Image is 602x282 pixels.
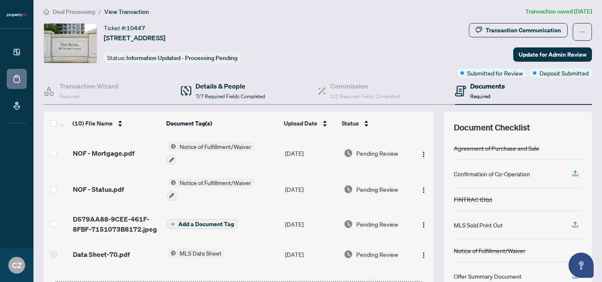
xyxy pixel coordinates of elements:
button: Add a Document Tag [167,219,238,229]
div: FINTRAC ID(s) [454,195,492,204]
span: MLS Data Sheet [176,248,225,258]
div: Confirmation of Co-Operation [454,169,530,178]
span: 7/7 Required Fields Completed [196,93,265,99]
button: Transaction Communication [469,23,568,37]
h4: Details & People [196,81,265,91]
button: Status IconNotice of Fulfillment/Waiver [167,178,255,201]
img: Logo [420,222,427,228]
span: Pending Review [356,185,398,194]
span: (10) File Name [72,119,113,128]
li: / [98,7,101,16]
img: Logo [420,187,427,193]
button: Logo [417,183,430,196]
span: 2/2 Required Fields Completed [330,93,400,99]
article: Transaction saved [DATE] [525,7,592,16]
img: IMG-N12262848_1.jpg [44,23,97,63]
span: Pending Review [356,219,398,229]
span: Notice of Fulfillment/Waiver [176,178,255,187]
td: [DATE] [282,135,340,171]
th: Status [338,112,411,135]
span: Information Updated - Processing Pending [126,54,237,62]
img: Status Icon [167,178,176,187]
span: Required [470,93,490,99]
img: Logo [420,151,427,158]
img: Logo [420,252,427,258]
img: Status Icon [167,142,176,151]
th: (10) File Name [69,112,163,135]
h4: Documents [470,81,505,91]
button: Add a Document Tag [167,219,238,230]
span: Document Checklist [454,122,530,133]
span: home [44,9,49,15]
span: D579AA88-9CEE-461F-8FBF-7151073B8172.jpeg [73,214,161,234]
img: Status Icon [167,248,176,258]
div: MLS Sold Print Out [454,220,503,230]
button: Open asap [569,253,594,278]
span: CZ [12,259,22,271]
span: Deposit Submitted [540,68,589,78]
td: [DATE] [282,171,340,207]
span: plus [171,222,175,226]
span: Update for Admin Review [519,48,587,61]
img: Document Status [344,185,353,194]
span: Upload Date [284,119,317,128]
span: [STREET_ADDRESS] [104,33,165,43]
button: Logo [417,217,430,231]
button: Update for Admin Review [513,47,592,62]
img: Document Status [344,250,353,259]
div: Status: [104,52,241,63]
img: Document Status [344,219,353,229]
button: Status IconNotice of Fulfillment/Waiver [167,142,255,164]
span: Notice of Fulfillment/Waiver [176,142,255,151]
div: Ticket #: [104,23,145,33]
span: ellipsis [579,29,585,35]
span: NOF - Mortgage.pdf [73,148,134,158]
th: Upload Date [280,112,339,135]
th: Document Tag(s) [163,112,280,135]
button: Status IconMLS Data Sheet [167,248,225,258]
td: [DATE] [282,241,340,268]
span: Submitted for Review [467,68,523,78]
div: Notice of Fulfillment/Waiver [454,246,525,255]
span: Data Sheet-70.pdf [73,249,130,259]
span: Status [342,119,359,128]
h4: Transaction Wizard [59,81,118,91]
span: Add a Document Tag [178,221,234,227]
div: Transaction Communication [486,23,561,37]
span: NOF - Status.pdf [73,184,124,194]
span: View Transaction [104,8,149,16]
div: Offer Summary Document [454,272,522,281]
div: Agreement of Purchase and Sale [454,144,539,153]
img: Document Status [344,149,353,158]
button: Logo [417,146,430,160]
span: Required [59,93,80,99]
span: Pending Review [356,149,398,158]
h4: Commission [330,81,400,91]
img: logo [7,13,27,18]
button: Logo [417,248,430,261]
span: Pending Review [356,250,398,259]
span: Deal Processing [53,8,95,16]
td: [DATE] [282,207,340,241]
span: 10447 [126,24,145,32]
